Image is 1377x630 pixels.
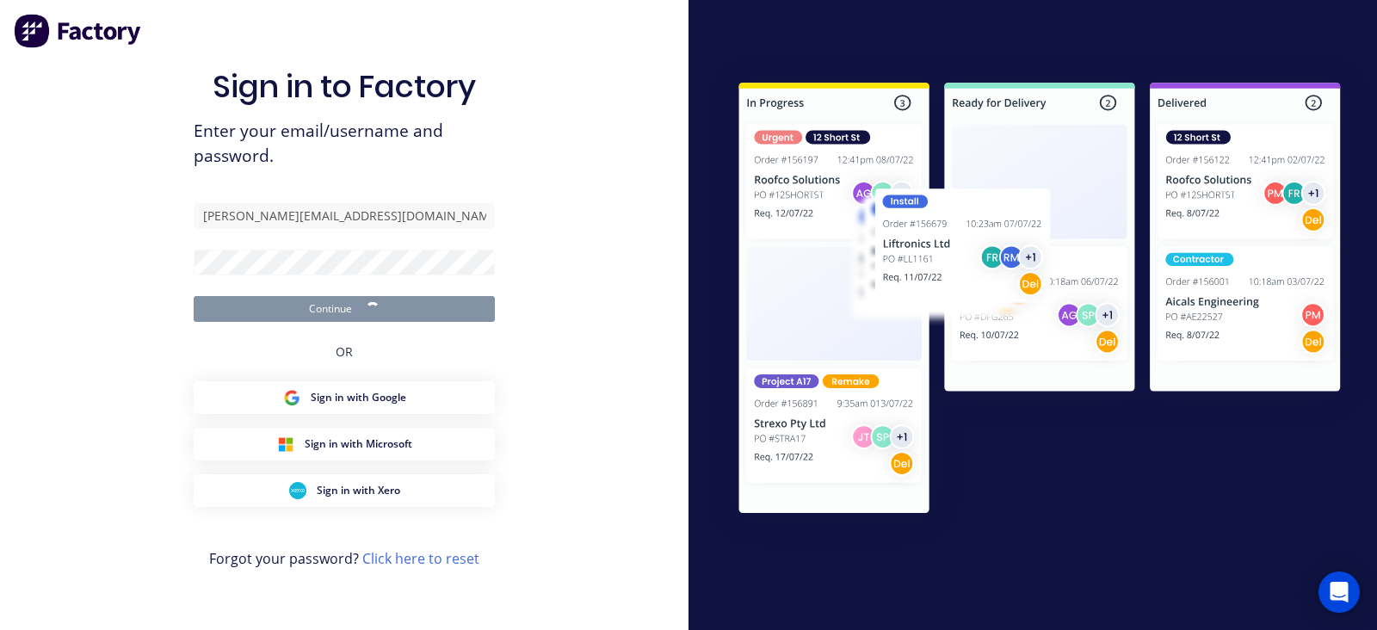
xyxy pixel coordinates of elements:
h1: Sign in to Factory [213,68,476,105]
div: OR [336,322,353,381]
span: Sign in with Microsoft [305,436,412,452]
span: Forgot your password? [209,548,479,569]
a: Click here to reset [362,549,479,568]
img: Google Sign in [283,389,300,406]
button: Continue [194,296,495,322]
button: Xero Sign inSign in with Xero [194,474,495,507]
img: Xero Sign in [289,482,306,499]
span: Enter your email/username and password. [194,119,495,169]
span: Sign in with Google [311,390,406,405]
img: Sign in [702,49,1377,553]
span: Sign in with Xero [317,483,400,498]
img: Factory [14,14,143,48]
img: Microsoft Sign in [277,435,294,453]
button: Microsoft Sign inSign in with Microsoft [194,428,495,460]
div: Open Intercom Messenger [1318,571,1360,613]
input: Email/Username [194,203,495,229]
button: Google Sign inSign in with Google [194,381,495,414]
